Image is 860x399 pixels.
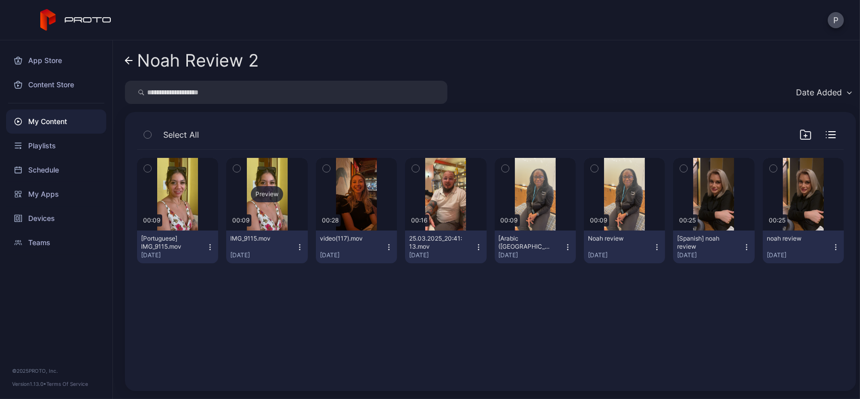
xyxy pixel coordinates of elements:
button: [Portuguese] IMG_9115.mov[DATE] [137,231,218,263]
a: Noah Review 2 [125,48,259,73]
button: P [828,12,844,28]
div: 25.03.2025_20:41:13.mov [409,235,465,251]
div: [Portuguese] IMG_9115.mov [141,235,196,251]
button: 25.03.2025_20:41:13.mov[DATE] [405,231,486,263]
div: IMG_9115.mov [230,235,286,243]
div: Noah Review 2 [137,51,259,70]
div: [DATE] [499,251,564,259]
div: Date Added [796,87,842,97]
div: Preview [251,186,283,202]
button: Noah review[DATE] [584,231,665,263]
a: Content Store [6,73,106,97]
a: My Content [6,109,106,134]
div: [DATE] [230,251,295,259]
div: [DATE] [767,251,832,259]
span: Version 1.13.0 • [12,381,46,387]
div: noah review [767,235,822,243]
div: [Arabic (Egypt)] 26.02.2025_16:06:46.mov [499,235,554,251]
div: [DATE] [141,251,206,259]
a: App Store [6,48,106,73]
button: noah review[DATE] [763,231,844,263]
div: video(117).mov [320,235,375,243]
div: © 2025 PROTO, Inc. [12,367,100,375]
a: Teams [6,231,106,255]
button: IMG_9115.mov[DATE] [226,231,307,263]
div: [Spanish] noah review [677,235,733,251]
button: [Arabic ([GEOGRAPHIC_DATA])] 26.02.2025_16:06:46.mov[DATE] [495,231,576,263]
div: [DATE] [588,251,653,259]
div: Noah review [588,235,643,243]
a: My Apps [6,182,106,206]
a: Terms Of Service [46,381,88,387]
button: video(117).mov[DATE] [316,231,397,263]
div: [DATE] [677,251,742,259]
span: Select All [163,129,199,141]
div: [DATE] [409,251,474,259]
a: Playlists [6,134,106,158]
a: Devices [6,206,106,231]
button: [Spanish] noah review[DATE] [673,231,754,263]
a: Schedule [6,158,106,182]
button: Date Added [791,81,856,104]
div: [DATE] [320,251,385,259]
